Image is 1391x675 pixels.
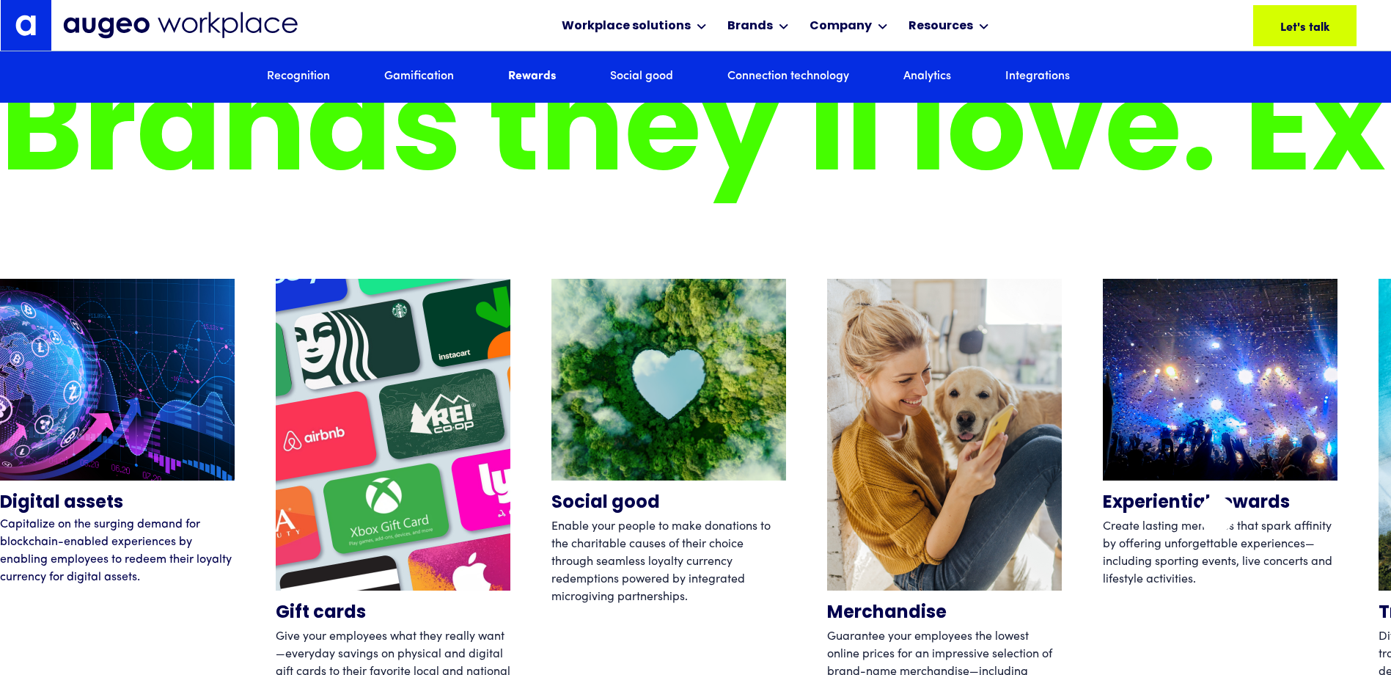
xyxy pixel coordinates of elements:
a: Connection technology [727,69,849,85]
div: Workplace solutions [562,18,691,35]
img: Augeo's "a" monogram decorative logo in white. [15,15,36,35]
h4: Social good [551,492,786,517]
a: Let's talk [1253,5,1357,46]
a: Analytics [903,69,951,85]
img: Augeo Workplace business unit full logo in mignight blue. [63,12,298,39]
h4: Gift cards [276,602,510,627]
a: Gamification [384,69,454,85]
div: Resources [909,18,973,35]
a: Rewards [508,69,556,85]
div: Company [810,18,872,35]
p: Create lasting memories that spark affinity by offering unforgettable experiences—including sport... [1103,516,1337,586]
a: Recognition [267,69,330,85]
h4: Experiential rewards [1103,492,1337,517]
a: Integrations [1005,69,1070,85]
p: Enable your people to make donations to the charitable causes of their choice through seamless lo... [551,516,786,604]
h4: Merchandise [827,602,1062,627]
div: Brands [727,18,773,35]
a: Social good [610,69,673,85]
